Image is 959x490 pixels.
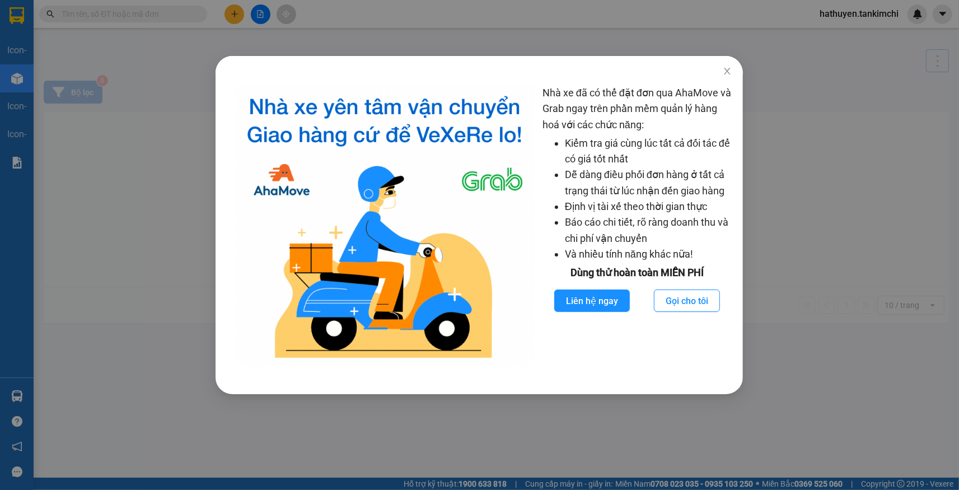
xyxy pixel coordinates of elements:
[565,199,732,214] li: Định vị tài xế theo thời gian thực
[555,290,630,312] button: Liên hệ ngay
[542,265,732,281] div: Dùng thử hoàn toàn MIỄN PHÍ
[565,246,732,262] li: Và nhiều tính năng khác nữa!
[565,214,732,246] li: Báo cáo chi tiết, rõ ràng doanh thu và chi phí vận chuyển
[565,136,732,167] li: Kiểm tra giá cùng lúc tất cả đối tác để có giá tốt nhất
[712,56,743,87] button: Close
[542,85,732,366] div: Nhà xe đã có thể đặt đơn qua AhaMove và Grab ngay trên phần mềm quản lý hàng hoá với các chức năng:
[723,67,732,76] span: close
[565,167,732,199] li: Dễ dàng điều phối đơn hàng ở tất cả trạng thái từ lúc nhận đến giao hàng
[567,294,619,308] span: Liên hệ ngay
[654,290,720,312] button: Gọi cho tôi
[666,294,708,308] span: Gọi cho tôi
[236,85,534,366] img: logo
